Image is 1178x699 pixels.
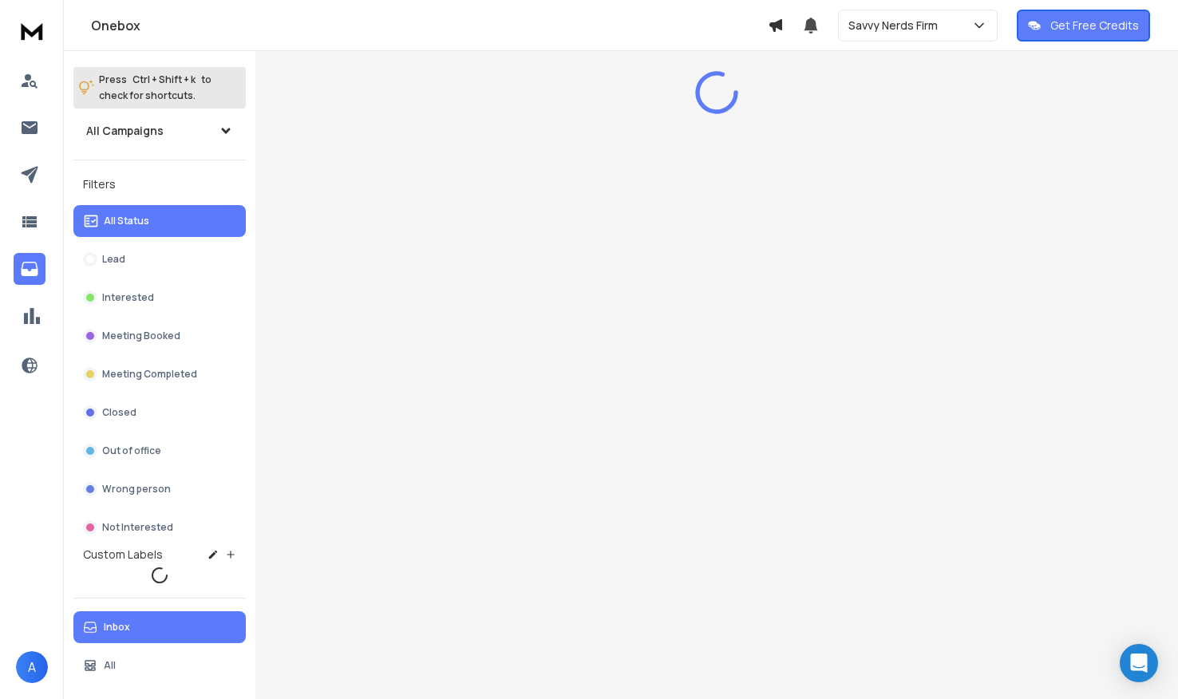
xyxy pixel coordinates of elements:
button: Inbox [73,611,246,643]
button: Not Interested [73,511,246,543]
button: Wrong person [73,473,246,505]
p: Wrong person [102,483,171,496]
button: Out of office [73,435,246,467]
p: Out of office [102,444,161,457]
button: Closed [73,397,246,428]
p: Lead [102,253,125,266]
button: All Status [73,205,246,237]
button: A [16,651,48,683]
p: Get Free Credits [1050,18,1139,34]
div: Open Intercom Messenger [1120,644,1158,682]
p: Not Interested [102,521,173,534]
h1: All Campaigns [86,123,164,139]
p: Savvy Nerds Firm [848,18,944,34]
button: Lead [73,243,246,275]
p: Meeting Completed [102,368,197,381]
img: logo [16,16,48,45]
h3: Custom Labels [83,547,163,563]
button: Interested [73,282,246,314]
h3: Filters [73,173,246,195]
p: All [104,659,116,672]
span: Ctrl + Shift + k [130,70,198,89]
p: Closed [102,406,136,419]
p: Interested [102,291,154,304]
p: Press to check for shortcuts. [99,72,211,104]
button: All Campaigns [73,115,246,147]
button: Get Free Credits [1017,10,1150,41]
button: All [73,650,246,681]
h1: Onebox [91,16,768,35]
p: Meeting Booked [102,330,180,342]
p: Inbox [104,621,130,634]
button: Meeting Completed [73,358,246,390]
button: Meeting Booked [73,320,246,352]
p: All Status [104,215,149,227]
